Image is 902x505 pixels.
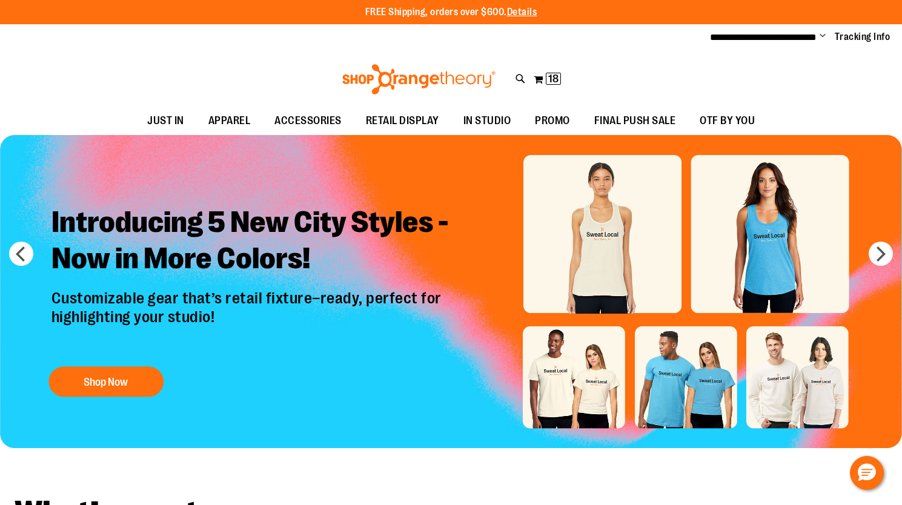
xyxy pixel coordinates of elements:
span: 18 [548,73,559,85]
h2: Introducing 5 New City Styles - Now in More Colors! [42,196,493,289]
p: Customizable gear that’s retail fixture–ready, perfect for highlighting your studio! [42,289,493,354]
a: APPAREL [196,107,263,135]
span: FINAL PUSH SALE [594,107,676,134]
a: JUST IN [135,107,196,135]
a: Details [507,7,537,18]
a: OTF BY YOU [688,107,767,135]
span: OTF BY YOU [700,107,755,134]
a: FINAL PUSH SALE [582,107,688,135]
a: PROMO [523,107,582,135]
img: Shop Orangetheory [340,64,497,94]
a: Tracking Info [835,30,890,44]
a: IN STUDIO [451,107,523,135]
p: FREE Shipping, orders over $600. [365,5,537,19]
button: next [869,242,893,266]
span: APPAREL [208,107,251,134]
button: prev [9,242,33,266]
a: RETAIL DISPLAY [354,107,451,135]
button: Account menu [820,31,826,43]
span: ACCESSORIES [274,107,342,134]
span: RETAIL DISPLAY [366,107,439,134]
a: ACCESSORIES [262,107,354,135]
a: Introducing 5 New City Styles -Now in More Colors! Customizable gear that’s retail fixture–ready,... [42,196,493,403]
button: Hello, have a question? Let’s chat. [850,456,884,490]
span: IN STUDIO [463,107,511,134]
span: PROMO [535,107,570,134]
button: Shop Now [48,366,164,397]
span: JUST IN [147,107,184,134]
